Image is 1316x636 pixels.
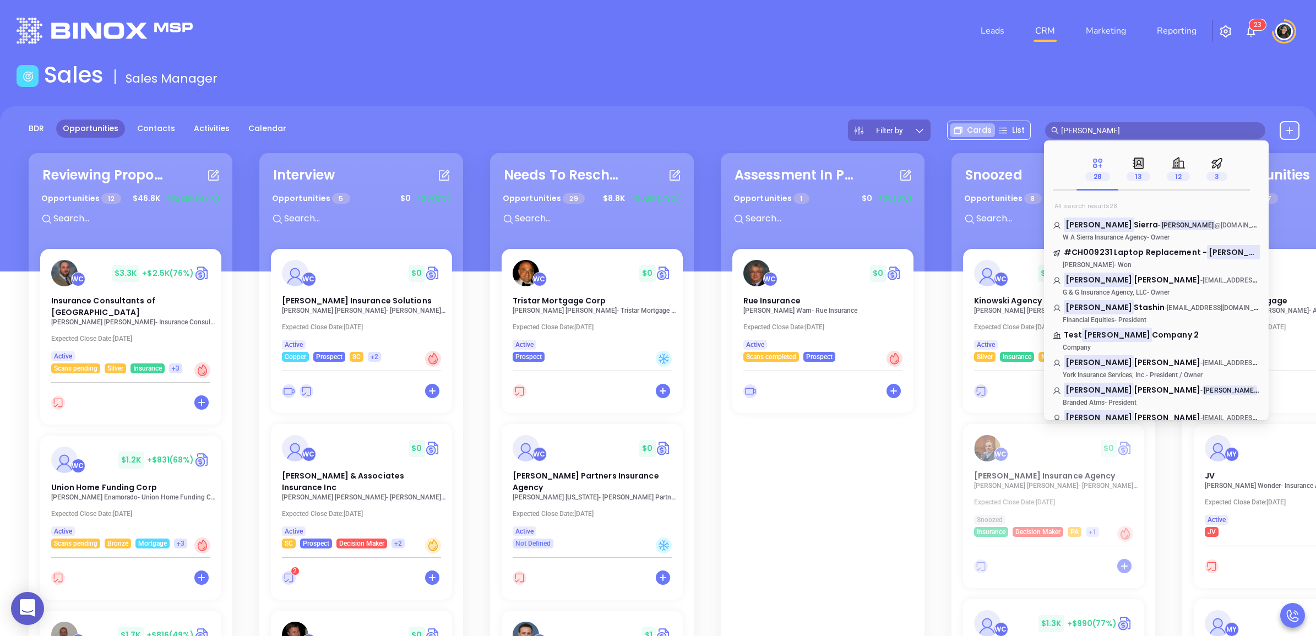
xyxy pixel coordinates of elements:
span: Branded Atms [1063,399,1105,406]
span: Union Home Funding Corp [51,482,157,493]
p: - Owner [1053,289,1218,296]
img: Meagher Insurance Agency [974,435,1000,461]
span: $ 46.8K [130,190,163,207]
p: Danny Saraf - Tristar Mortgage Corp [513,307,678,314]
div: Walter Contreras [763,272,777,286]
a: Marketing [1081,20,1130,42]
span: [PERSON_NAME] [1134,412,1200,423]
img: iconNotification [1244,25,1258,38]
img: Quote [194,265,210,281]
p: Juan Enamorado - Union Home Funding Corp [51,493,216,501]
span: Financial Equities [1063,316,1114,324]
p: - Owner [1053,233,1218,241]
span: G & G Insurance Agency, LLC [1063,289,1147,296]
span: 28 [1085,172,1110,181]
span: 8 [1024,193,1041,204]
a: Opportunities [56,119,125,138]
a: Quote [887,265,902,281]
span: $ 720 [1038,265,1064,282]
p: Sammy Truett - Moore & Associates Insurance Inc [282,493,447,501]
span: search [1051,127,1059,134]
input: Search... [975,211,1140,226]
p: Expected Close Date: [DATE] [743,323,909,331]
img: Quote [656,265,672,281]
span: Prospect [515,351,542,363]
a: Contacts [130,119,182,138]
div: Hot [194,362,210,378]
div: Walter Contreras [71,459,85,473]
span: +$0 (0%) [416,193,450,204]
span: 29 [563,193,584,204]
div: Walter Contreras [302,272,316,286]
span: - [1200,357,1310,368]
div: Hot [1117,526,1133,542]
sup: 2 [291,567,299,575]
span: Davenport Insurance Solutions [282,295,432,306]
span: $ 0 [870,265,886,282]
div: Cold [656,351,672,367]
p: Expected Close Date: [DATE] [282,510,447,518]
div: Walter Contreras [994,272,1008,286]
span: Sales Manager [126,70,217,87]
div: Needs To Reschedule [504,165,625,185]
a: profileWalter Contreras$720+$575(80%)Circle dollarKinowski Agency Inc[PERSON_NAME] [PERSON_NAME]-... [963,249,1144,362]
span: #CH009231 Laptop Replacement - [1064,247,1207,258]
span: 3 [1258,21,1261,29]
span: $ 0 [398,190,414,207]
p: Expected Close Date: [DATE] [51,510,216,518]
span: Insurance Consultants of Pittsburgh [51,295,155,318]
mark: [PERSON_NAME] [1064,410,1134,424]
p: Expected Close Date: [DATE] [974,323,1139,331]
span: Prospect [303,537,329,550]
a: Calendar [242,119,293,138]
span: Tristar Mortgage Corp [513,295,606,306]
span: JV [1208,526,1216,538]
a: profileWalter Contreras$0Circle dollarRue Insurance[PERSON_NAME] Warn- Rue InsuranceExpected Clos... [732,249,913,362]
p: Opportunities [503,188,585,209]
a: Quote [1117,440,1133,456]
a: profileWalter Contreras$0Circle dollar[PERSON_NAME] Insurance Agency[PERSON_NAME] [PERSON_NAME]- ... [963,424,1144,537]
p: Walter Stashin [1053,302,1260,307]
a: Quote [194,452,210,468]
span: Active [285,339,303,351]
input: Search... [514,211,679,226]
span: 12 [1167,172,1190,181]
span: +2 [371,351,378,363]
span: Kinowski Agency Inc [974,295,1056,306]
img: Moore & Associates Insurance Inc [282,435,308,461]
a: Activities [187,119,236,138]
span: $ 0 [639,265,655,282]
span: $ 8.8K [600,190,628,207]
p: Paul Meagher - Meagher Insurance Agency [974,482,1139,490]
span: All search results 28 [1054,202,1117,210]
mark: [PERSON_NAME] [1064,300,1134,314]
a: [PERSON_NAME][PERSON_NAME]-[EMAIL_ADDRESS][DOMAIN_NAME]York Insurance Services, Inc.- President /... [1053,357,1260,379]
a: Quote [1117,615,1133,632]
span: Company 2 [1152,329,1199,340]
span: Scans completed [746,351,796,363]
input: Search… [1061,124,1259,137]
span: +$21.9K (47%) [166,193,220,204]
p: Expected Close Date: [DATE] [51,335,216,343]
p: Walter A. Tilley [1053,357,1260,362]
p: Expected Close Date: [DATE] [513,323,678,331]
span: Active [1208,514,1226,526]
p: John Warn - Rue Insurance [743,307,909,314]
a: profileWalter Contreras$1.2K+$831(68%)Circle dollarUnion Home Funding Corp[PERSON_NAME] Enamorado... [40,436,221,548]
img: Quote [425,265,441,281]
span: JV [1205,470,1215,481]
span: +$2.5K (76%) [142,268,194,279]
span: Mortgage [138,537,167,550]
span: Prospect [316,351,342,363]
span: Active [977,339,995,351]
sup: 23 [1249,19,1266,30]
mark: [PERSON_NAME] [1207,245,1277,259]
span: Active [515,525,534,537]
a: BDR [22,119,51,138]
span: SC [352,351,361,363]
img: Davenport Insurance Solutions [282,260,308,286]
div: Assessment In Progress [735,165,856,185]
p: Walter Wynne [1053,412,1260,417]
span: Scans pending [54,537,97,550]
